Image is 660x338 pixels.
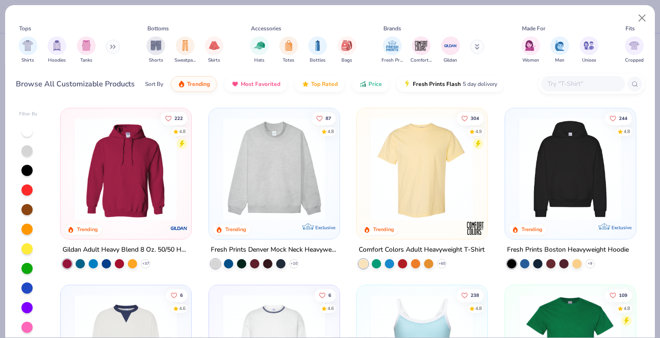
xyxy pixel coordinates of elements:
div: filter for Cropped [625,36,644,64]
button: filter button [146,36,165,64]
div: filter for Men [550,36,569,64]
div: Filter By [19,111,38,118]
span: Gildan [444,57,457,64]
span: Sweatpants [174,57,196,64]
div: filter for Shorts [146,36,165,64]
img: Sweatpants Image [180,40,190,51]
span: Hats [254,57,264,64]
img: most_fav.gif [231,80,239,88]
img: Gildan Image [444,39,458,53]
img: Fresh Prints Image [385,39,399,53]
img: Hats Image [254,40,265,51]
img: Unisex Image [584,40,594,51]
button: Trending [171,76,217,92]
img: Bags Image [341,40,352,51]
span: Price [368,80,382,88]
span: Top Rated [311,80,338,88]
div: Fits [625,24,635,33]
div: filter for Hats [250,36,269,64]
span: Trending [187,80,210,88]
img: Totes Image [284,40,294,51]
span: Skirts [208,57,220,64]
img: Bottles Image [313,40,323,51]
button: filter button [279,36,298,64]
div: Sort By [145,80,163,88]
button: Top Rated [295,76,345,92]
img: Skirts Image [209,40,220,51]
button: filter button [19,36,37,64]
div: filter for Bags [338,36,356,64]
div: filter for Shirts [19,36,37,64]
div: filter for Comfort Colors [410,36,432,64]
div: filter for Fresh Prints [382,36,403,64]
div: filter for Gildan [441,36,460,64]
button: Close [633,9,651,27]
div: Accessories [251,24,281,33]
img: Men Image [555,40,565,51]
div: Made For [522,24,545,33]
div: Brands [383,24,401,33]
span: Shirts [21,57,34,64]
button: filter button [410,36,432,64]
span: Fresh Prints Flash [413,80,461,88]
button: filter button [77,36,96,64]
span: Shorts [149,57,163,64]
button: filter button [174,36,196,64]
div: Browse All Customizable Products [16,78,135,90]
button: filter button [338,36,356,64]
div: filter for Women [521,36,540,64]
img: TopRated.gif [302,80,309,88]
img: Women Image [525,40,536,51]
img: Cropped Image [629,40,639,51]
button: filter button [441,36,460,64]
img: Hoodies Image [52,40,62,51]
img: Tanks Image [81,40,91,51]
span: Fresh Prints [382,57,403,64]
span: 5 day delivery [463,79,497,90]
input: Try "T-Shirt" [547,78,618,89]
img: Shirts Image [22,40,33,51]
div: filter for Totes [279,36,298,64]
div: filter for Hoodies [48,36,66,64]
button: filter button [48,36,66,64]
span: Men [555,57,564,64]
div: filter for Unisex [580,36,598,64]
button: filter button [205,36,223,64]
button: Most Favorited [224,76,287,92]
span: Totes [283,57,294,64]
button: Fresh Prints Flash5 day delivery [396,76,504,92]
div: filter for Tanks [77,36,96,64]
button: filter button [625,36,644,64]
div: filter for Sweatpants [174,36,196,64]
button: Price [352,76,389,92]
span: Comfort Colors [410,57,432,64]
img: trending.gif [178,80,185,88]
span: Hoodies [48,57,66,64]
button: filter button [580,36,598,64]
span: Women [522,57,539,64]
div: filter for Bottles [308,36,327,64]
span: Cropped [625,57,644,64]
button: filter button [550,36,569,64]
span: Bottles [310,57,326,64]
span: Bags [341,57,352,64]
button: filter button [382,36,403,64]
button: filter button [521,36,540,64]
img: Shorts Image [151,40,161,51]
div: Bottoms [147,24,169,33]
span: Tanks [80,57,92,64]
span: Most Favorited [241,80,280,88]
img: Comfort Colors Image [414,39,428,53]
button: filter button [308,36,327,64]
div: Tops [19,24,31,33]
img: flash.gif [403,80,411,88]
span: Unisex [582,57,596,64]
button: filter button [250,36,269,64]
div: filter for Skirts [205,36,223,64]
